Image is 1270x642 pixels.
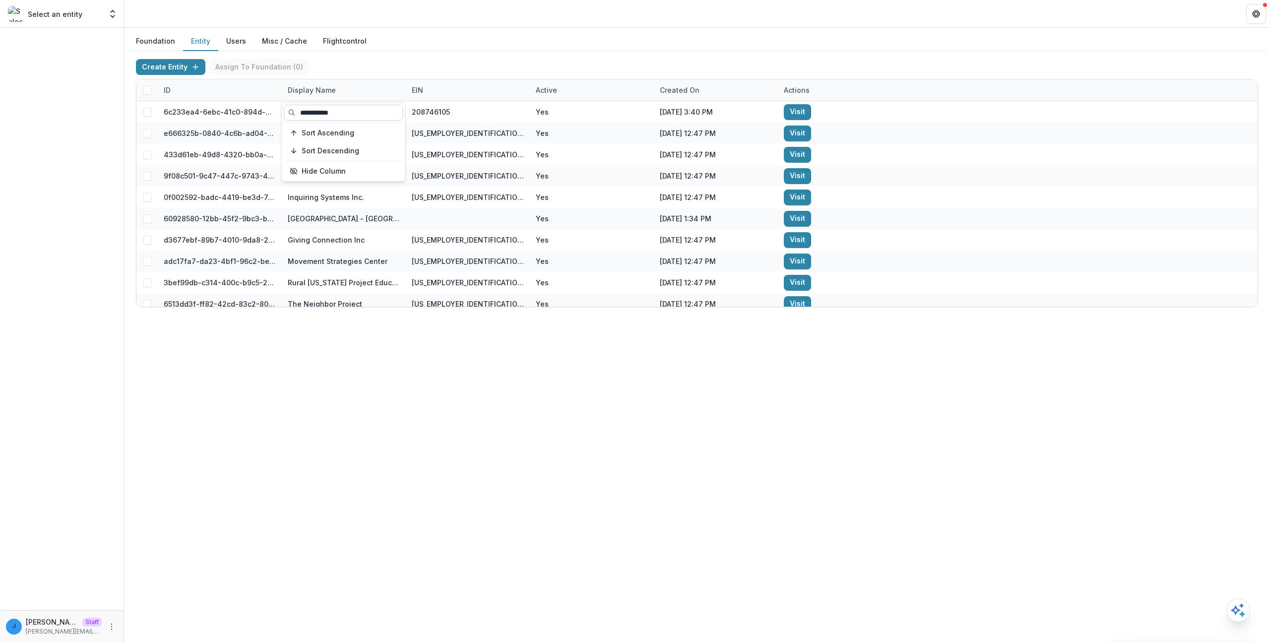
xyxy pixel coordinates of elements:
[412,277,524,288] div: [US_EMPLOYER_IDENTIFICATION_NUMBER]
[164,235,276,245] div: d3677ebf-89b7-4010-9da8-2f011f1ea322
[288,299,362,309] div: The Neighbor Project
[106,4,120,24] button: Open entity switcher
[406,79,530,101] div: EIN
[412,256,524,266] div: [US_EMPLOYER_IDENTIFICATION_NUMBER]
[412,107,450,117] div: 208746105
[654,85,705,95] div: Created on
[218,32,254,51] button: Users
[654,208,778,229] div: [DATE] 1:34 PM
[28,9,82,19] p: Select an entity
[164,213,276,224] div: 60928580-12bb-45f2-9bc3-bdb2d9899090
[778,85,816,95] div: Actions
[288,256,387,266] div: Movement Strategies Center
[8,6,24,22] img: Select an entity
[784,104,811,120] a: Visit
[778,79,902,101] div: Actions
[530,123,654,144] div: Yes
[1246,4,1266,24] button: Get Help
[302,129,354,137] span: Sort Ascending
[784,296,811,312] a: Visit
[406,85,429,95] div: EIN
[12,623,16,630] div: jonah@trytemelio.com
[26,617,78,627] p: [PERSON_NAME][EMAIL_ADDRESS][DOMAIN_NAME]
[654,79,778,101] div: Created on
[530,208,654,229] div: Yes
[284,163,403,179] button: Hide Column
[284,143,403,159] button: Sort Descending
[654,272,778,293] div: [DATE] 12:47 PM
[412,235,524,245] div: [US_EMPLOYER_IDENTIFICATION_NUMBER]
[784,190,811,205] a: Visit
[530,293,654,315] div: Yes
[288,213,400,224] div: [GEOGRAPHIC_DATA] - [GEOGRAPHIC_DATA]
[82,618,102,627] p: Staff
[530,187,654,208] div: Yes
[530,79,654,101] div: Active
[654,293,778,315] div: [DATE] 12:47 PM
[530,165,654,187] div: Yes
[654,101,778,123] div: [DATE] 3:40 PM
[288,192,364,202] div: Inquiring Systems Inc.
[209,59,309,75] button: Assign To Foundation (0)
[654,187,778,208] div: [DATE] 12:47 PM
[158,79,282,101] div: ID
[530,251,654,272] div: Yes
[654,165,778,187] div: [DATE] 12:47 PM
[254,32,315,51] button: Misc / Cache
[1226,598,1250,622] button: Open AI Assistant
[282,79,406,101] div: Display Name
[164,256,276,266] div: adc17fa7-da23-4bf1-96c2-be1a7bfd126a
[412,149,524,160] div: [US_EMPLOYER_IDENTIFICATION_NUMBER]
[412,128,524,138] div: [US_EMPLOYER_IDENTIFICATION_NUMBER]
[530,272,654,293] div: Yes
[164,171,276,181] div: 9f08c501-9c47-447c-9743-4a134192499b
[530,85,563,95] div: Active
[128,32,183,51] button: Foundation
[654,144,778,165] div: [DATE] 12:47 PM
[784,254,811,269] a: Visit
[288,277,400,288] div: Rural [US_STATE] Project Education Fund
[412,299,524,309] div: [US_EMPLOYER_IDENTIFICATION_NUMBER]
[654,251,778,272] div: [DATE] 12:47 PM
[164,299,276,309] div: 6513dd3f-ff82-42cd-83c2-8037e5e41fb7
[164,149,276,160] div: 433d61eb-49d8-4320-bb0a-39ac2c782c3e
[784,168,811,184] a: Visit
[164,192,276,202] div: 0f002592-badc-4419-be3d-7ef497a39639
[183,32,218,51] button: Entity
[530,101,654,123] div: Yes
[164,128,276,138] div: e666325b-0840-4c6b-ad04-21aa11488b34
[136,59,205,75] button: Create Entity
[158,85,177,95] div: ID
[288,235,365,245] div: Giving Connection Inc
[412,171,524,181] div: [US_EMPLOYER_IDENTIFICATION_NUMBER]
[784,211,811,227] a: Visit
[302,147,359,155] span: Sort Descending
[106,621,118,633] button: More
[654,123,778,144] div: [DATE] 12:47 PM
[164,277,276,288] div: 3bef99db-c314-400c-b9c5-22c4deed6203
[784,232,811,248] a: Visit
[784,126,811,141] a: Visit
[26,627,102,636] p: [PERSON_NAME][EMAIL_ADDRESS][DOMAIN_NAME]
[412,192,524,202] div: [US_EMPLOYER_IDENTIFICATION_NUMBER]
[282,85,342,95] div: Display Name
[784,275,811,291] a: Visit
[284,125,403,141] button: Sort Ascending
[164,107,276,117] div: 6c233ea4-6ebc-41c0-894d-bbada583bdba
[323,36,367,46] a: Flightcontrol
[530,229,654,251] div: Yes
[530,144,654,165] div: Yes
[784,147,811,163] a: Visit
[654,229,778,251] div: [DATE] 12:47 PM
